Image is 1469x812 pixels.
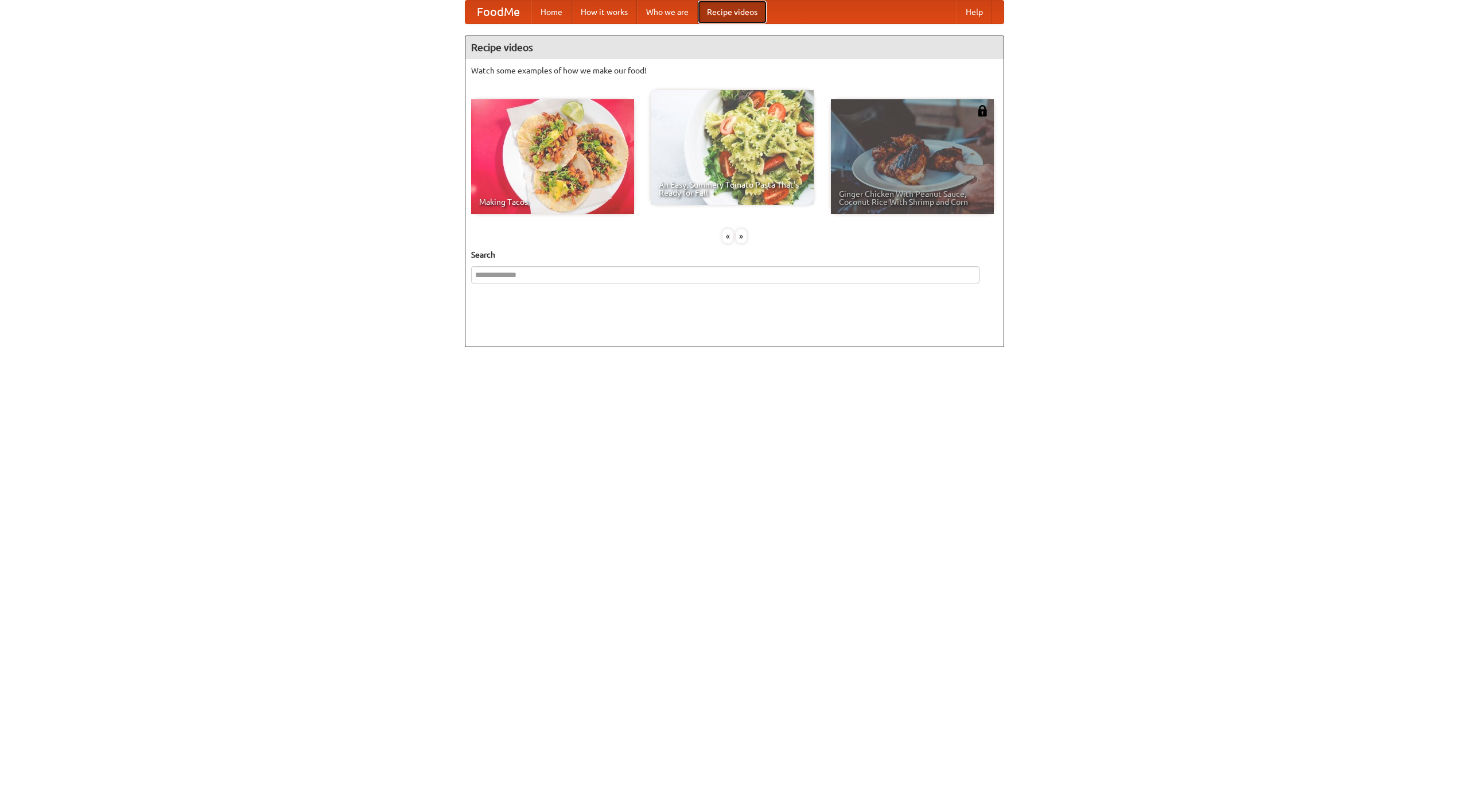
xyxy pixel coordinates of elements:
h5: Search [471,249,998,261]
a: Making Tacos [471,99,634,214]
a: An Easy, Summery Tomato Pasta That's Ready for Fall [651,90,814,205]
div: « [722,229,733,243]
div: » [736,229,747,243]
img: 483408.png [977,105,988,116]
a: FoodMe [465,1,531,24]
span: An Easy, Summery Tomato Pasta That's Ready for Fall [659,181,806,197]
h4: Recipe videos [465,36,1004,59]
a: Help [957,1,992,24]
a: Who we are [637,1,698,24]
a: How it works [572,1,637,24]
a: Home [531,1,572,24]
p: Watch some examples of how we make our food! [471,65,998,76]
a: Recipe videos [698,1,767,24]
span: Making Tacos [479,198,626,206]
